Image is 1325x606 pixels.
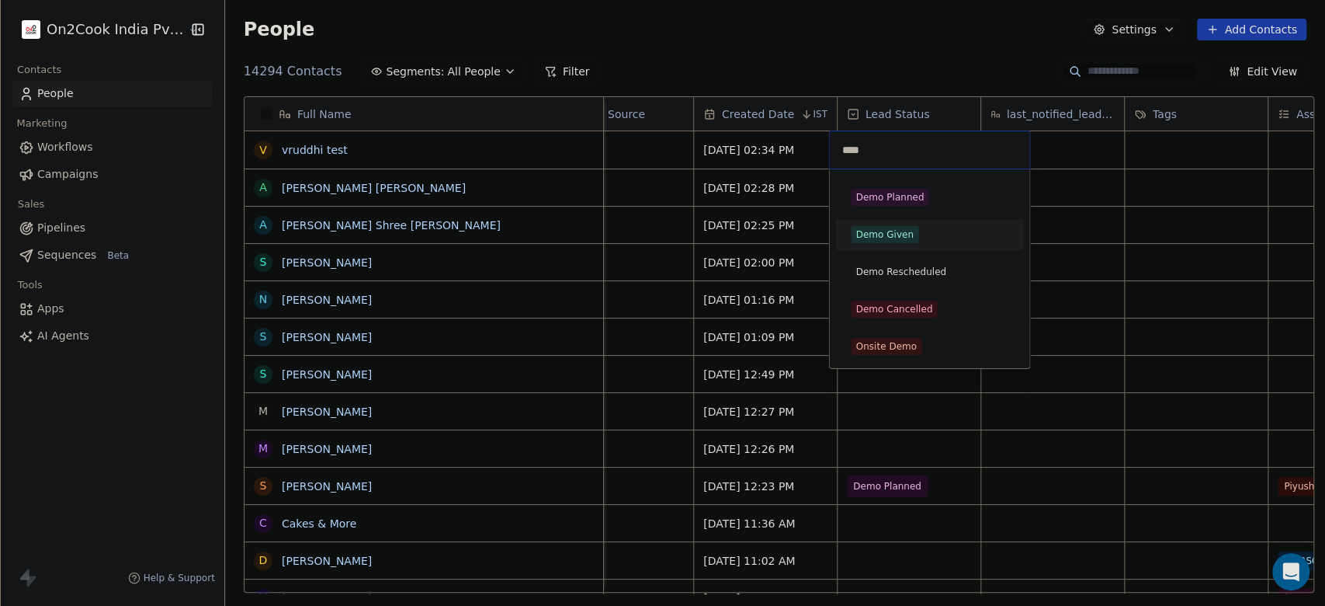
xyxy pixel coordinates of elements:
[835,176,1023,362] div: Suggestions
[855,302,932,316] div: Demo Cancelled
[855,265,946,279] div: Demo Rescheduled
[855,340,917,353] div: Onsite Demo
[855,190,924,204] div: Demo Planned
[855,228,914,242] div: Demo Given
